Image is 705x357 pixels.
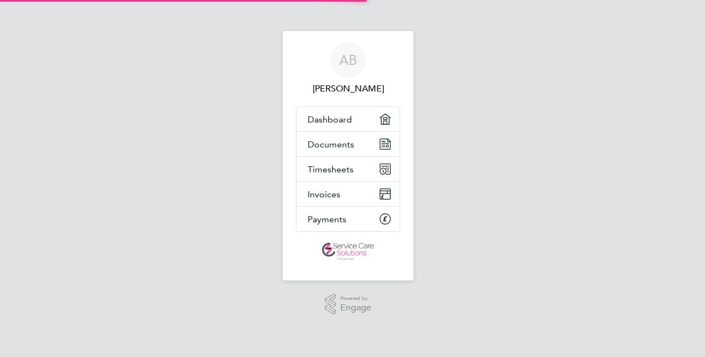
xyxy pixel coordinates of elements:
span: Powered by [340,294,371,303]
span: Dashboard [308,114,352,125]
nav: Main navigation [283,31,413,280]
span: Anthony Butterfield [296,82,400,95]
a: Timesheets [297,157,400,181]
a: Documents [297,132,400,156]
span: Invoices [308,189,340,200]
a: Dashboard [297,107,400,131]
a: Payments [297,207,400,231]
span: Payments [308,214,346,225]
span: AB [339,53,357,67]
span: Documents [308,139,354,150]
a: AB[PERSON_NAME] [296,42,400,95]
a: Go to home page [296,243,400,261]
img: servicecare-logo-retina.png [322,243,374,261]
span: Timesheets [308,164,354,175]
a: Invoices [297,182,400,206]
a: Powered byEngage [325,294,372,315]
span: Engage [340,303,371,313]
